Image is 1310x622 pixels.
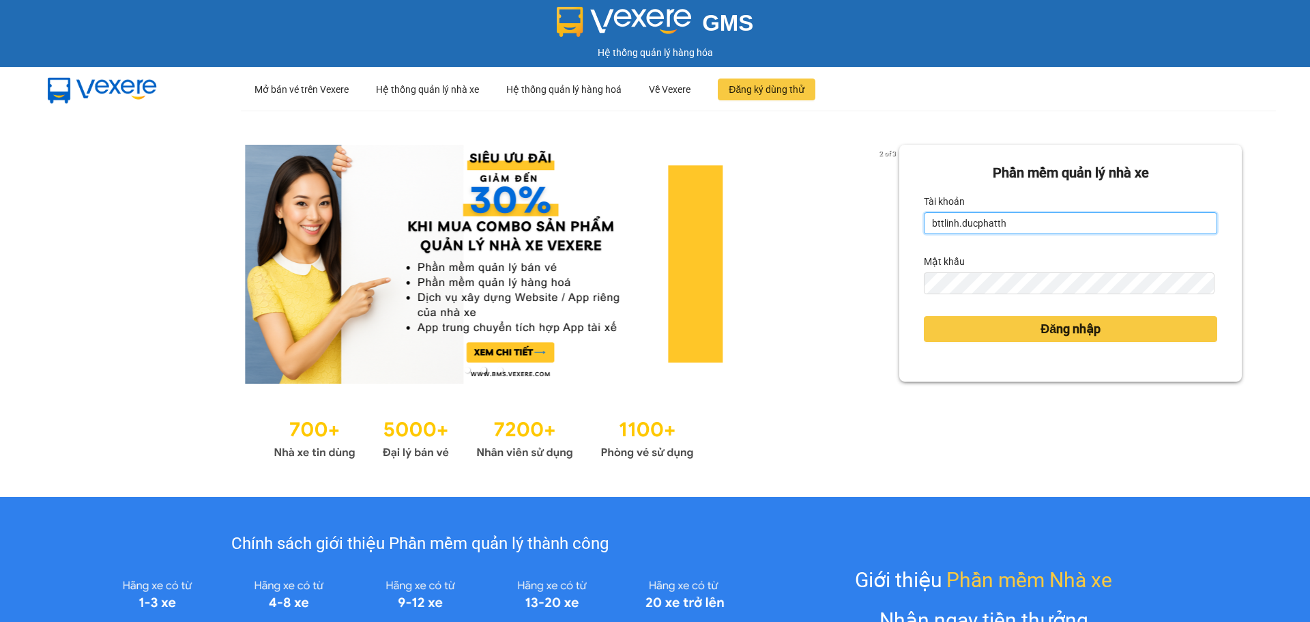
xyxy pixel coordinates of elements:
p: 2 of 3 [875,145,899,162]
button: previous slide / item [68,145,87,384]
img: logo 2 [557,7,692,37]
img: Statistics.png [274,411,694,463]
div: Phần mềm quản lý nhà xe [924,162,1217,184]
button: Đăng nhập [924,316,1217,342]
span: Đăng ký dùng thử [729,82,804,97]
div: Chính sách giới thiệu Phần mềm quản lý thành công [91,531,748,557]
div: Hệ thống quản lý hàng hoá [506,68,622,111]
label: Tài khoản [924,190,965,212]
div: Hệ thống quản lý nhà xe [376,68,479,111]
div: Về Vexere [649,68,690,111]
span: GMS [702,10,753,36]
span: Phần mềm Nhà xe [946,564,1112,596]
a: GMS [557,20,754,31]
div: Mở bán vé trên Vexere [254,68,349,111]
li: slide item 2 [481,367,486,373]
div: Hệ thống quản lý hàng hóa [3,45,1307,60]
div: Giới thiệu [855,564,1112,596]
input: Mật khẩu [924,272,1214,294]
img: mbUUG5Q.png [34,67,171,112]
button: next slide / item [880,145,899,384]
li: slide item 3 [497,367,503,373]
label: Mật khẩu [924,251,965,272]
input: Tài khoản [924,212,1217,234]
span: Đăng nhập [1040,320,1101,339]
li: slide item 1 [465,367,470,373]
button: Đăng ký dùng thử [718,79,815,100]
